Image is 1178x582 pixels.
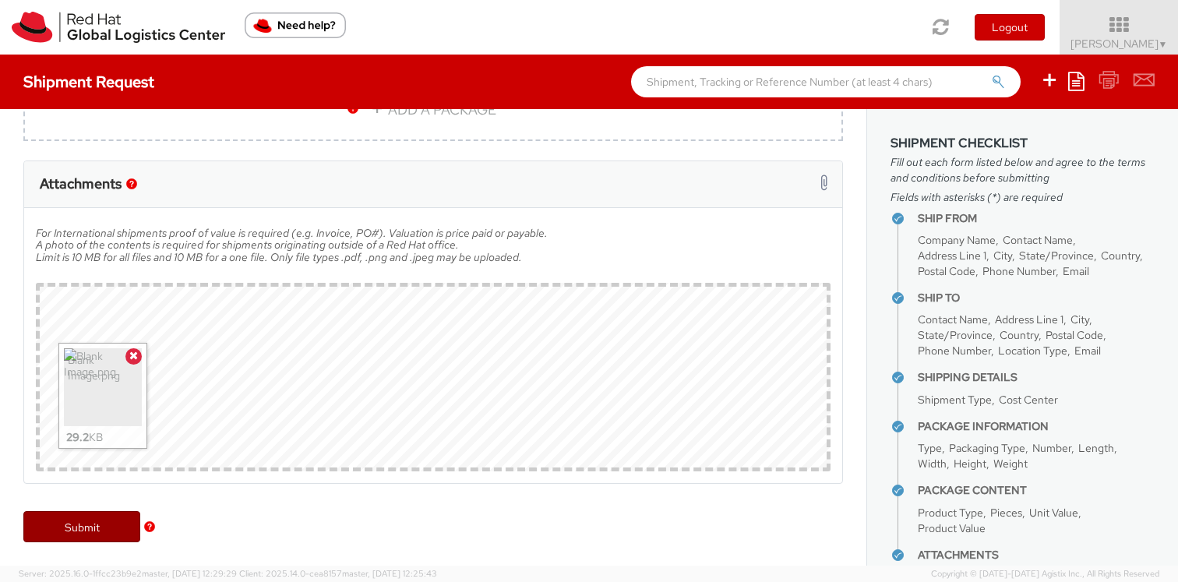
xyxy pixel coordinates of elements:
[891,136,1155,150] h3: Shipment Checklist
[993,457,1028,471] span: Weight
[918,393,992,407] span: Shipment Type
[918,249,986,263] span: Address Line 1
[36,228,831,275] h5: For International shipments proof of value is required (e.g. Invoice, PO#). Valuation is price pa...
[918,328,993,342] span: State/Province
[64,348,142,426] img: Blank Image.png
[918,506,983,520] span: Product Type
[12,12,225,43] img: rh-logistics-00dfa346123c4ec078e1.svg
[142,568,237,579] span: master, [DATE] 12:29:29
[918,312,988,326] span: Contact Name
[891,189,1155,205] span: Fields with asterisks (*) are required
[954,457,986,471] span: Height
[982,264,1056,278] span: Phone Number
[995,312,1063,326] span: Address Line 1
[918,441,942,455] span: Type
[1159,38,1168,51] span: ▼
[23,79,843,141] a: ADD A PACKAGE
[918,264,975,278] span: Postal Code
[23,73,154,90] h4: Shipment Request
[918,521,986,535] span: Product Value
[40,176,122,192] h3: Attachments
[1003,233,1073,247] span: Contact Name
[990,506,1022,520] span: Pieces
[245,12,346,38] button: Need help?
[342,568,437,579] span: master, [DATE] 12:25:43
[1070,37,1168,51] span: [PERSON_NAME]
[918,292,1155,304] h4: Ship To
[918,421,1155,432] h4: Package Information
[918,485,1155,496] h4: Package Content
[975,14,1045,41] button: Logout
[998,344,1067,358] span: Location Type
[993,249,1012,263] span: City
[23,511,140,542] a: Submit
[19,568,237,579] span: Server: 2025.16.0-1ffcc23b9e2
[918,549,1155,561] h4: Attachments
[1101,249,1140,263] span: Country
[891,154,1155,185] span: Fill out each form listed below and agree to the terms and conditions before submitting
[931,568,1159,580] span: Copyright © [DATE]-[DATE] Agistix Inc., All Rights Reserved
[1074,344,1101,358] span: Email
[918,344,991,358] span: Phone Number
[239,568,437,579] span: Client: 2025.14.0-cea8157
[1046,328,1103,342] span: Postal Code
[999,393,1058,407] span: Cost Center
[1029,506,1078,520] span: Unit Value
[66,430,89,444] strong: 29.2
[1063,264,1089,278] span: Email
[949,441,1025,455] span: Packaging Type
[1000,328,1039,342] span: Country
[918,372,1155,383] h4: Shipping Details
[1078,441,1114,455] span: Length
[918,233,996,247] span: Company Name
[631,66,1021,97] input: Shipment, Tracking or Reference Number (at least 4 chars)
[1032,441,1071,455] span: Number
[1070,312,1089,326] span: City
[918,457,947,471] span: Width
[1019,249,1094,263] span: State/Province
[66,426,103,448] div: KB
[918,213,1155,224] h4: Ship From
